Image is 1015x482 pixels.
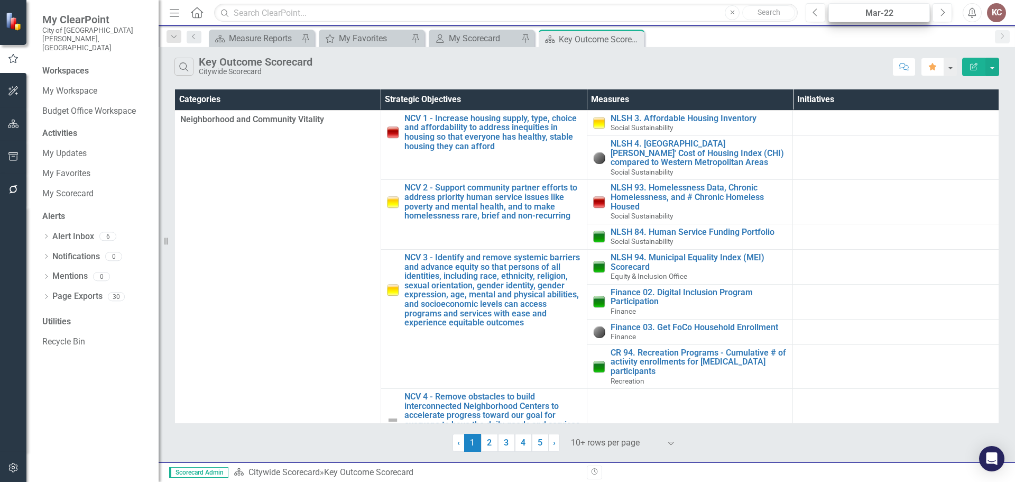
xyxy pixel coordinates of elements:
a: 4 [515,434,532,452]
input: Search ClearPoint... [214,4,798,22]
div: Measure Reports [229,32,299,45]
a: NLSH 94. Municipal Equality Index (MEI) Scorecard [611,253,788,271]
span: Social Sustainability [611,237,673,245]
a: NCV 2 - Support community partner efforts to address priority human service issues like poverty a... [404,183,582,220]
button: KC [987,3,1006,22]
td: Double-Click to Edit Right Click for Context Menu [381,389,587,452]
div: 6 [99,232,116,241]
div: 30 [108,292,125,301]
img: Not Defined [386,414,399,426]
a: NCV 3 - Identify and remove systemic barriers and advance equity so that persons of all identitie... [404,253,582,328]
div: 0 [93,272,110,281]
a: NCV 4 - Remove obstacles to build interconnected Neighborhood Centers to accelerate progress towa... [404,392,582,448]
a: My Workspace [42,85,148,97]
a: Citywide Scorecard [248,467,320,477]
div: My Scorecard [449,32,519,45]
div: Alerts [42,211,148,223]
a: NLSH 93. Homelessness Data, Chronic Homelessness, and # Chronic Homeless Housed [611,183,788,211]
small: City of [GEOGRAPHIC_DATA][PERSON_NAME], [GEOGRAPHIC_DATA] [42,26,148,52]
img: Below Plan [386,126,399,139]
button: Mar-22 [828,3,930,22]
td: Double-Click to Edit Right Click for Context Menu [587,319,793,344]
button: Search [742,5,795,20]
td: Double-Click to Edit Right Click for Context Menu [587,249,793,284]
td: Double-Click to Edit [175,110,381,451]
img: On Target [593,360,605,373]
a: CR 94. Recreation Programs - Cumulative # of activity enrollments for [MEDICAL_DATA] participants [611,348,788,376]
a: 3 [498,434,515,452]
img: On Target [593,230,605,243]
td: Double-Click to Edit Right Click for Context Menu [587,110,793,135]
img: No Information [593,151,605,164]
td: Double-Click to Edit Right Click for Context Menu [381,110,587,180]
div: Key Outcome Scorecard [199,56,312,68]
div: Key Outcome Scorecard [324,467,413,477]
span: ‹ [457,438,460,448]
img: Caution [386,196,399,208]
a: NLSH 4. [GEOGRAPHIC_DATA][PERSON_NAME]' Cost of Housing Index (CHI) compared to Western Metropoli... [611,139,788,167]
a: My Scorecard [431,32,519,45]
a: My Updates [42,148,148,160]
span: Social Sustainability [611,168,673,176]
span: Recreation [611,377,644,385]
img: No Information [593,325,605,338]
a: NLSH 3. Affordable Housing Inventory [611,114,788,123]
div: Open Intercom Messenger [979,446,1004,471]
div: Key Outcome Scorecard [559,33,642,46]
a: 2 [481,434,498,452]
span: › [553,438,556,448]
a: Measure Reports [211,32,299,45]
span: Social Sustainability [611,212,673,220]
span: Social Sustainability [611,123,673,132]
a: Finance 02. Digital Inclusion Program Participation [611,288,788,306]
span: My ClearPoint [42,13,148,26]
a: Notifications [52,251,100,263]
img: Below Plan [593,196,605,208]
img: On Target [593,295,605,308]
a: 5 [532,434,549,452]
td: Double-Click to Edit Right Click for Context Menu [381,180,587,250]
span: Equity & Inclusion Office [611,272,687,280]
div: Citywide Scorecard [199,68,312,76]
a: Finance 03. Get FoCo Household Enrollment [611,323,788,332]
div: 0 [105,252,122,261]
td: Double-Click to Edit Right Click for Context Menu [381,249,587,388]
img: Caution [593,116,605,129]
a: My Favorites [321,32,409,45]
a: Page Exports [52,290,103,303]
td: Double-Click to Edit Right Click for Context Menu [587,344,793,388]
span: Search [758,8,780,16]
a: Recycle Bin [42,336,148,348]
a: Mentions [52,270,88,283]
img: ClearPoint Strategy [5,12,24,31]
a: Budget Office Workspace [42,105,148,117]
div: Utilities [42,316,148,328]
a: NCV 1 - Increase housing supply, type, choice and affordability to address inequities in housing ... [404,114,582,151]
div: Mar-22 [832,7,926,20]
a: NLSH 84. Human Service Funding Portfolio [611,228,788,237]
span: Finance [611,307,636,315]
td: Double-Click to Edit Right Click for Context Menu [587,136,793,180]
span: Finance [611,332,636,341]
div: Workspaces [42,65,89,77]
span: Scorecard Admin [169,467,228,478]
td: Double-Click to Edit Right Click for Context Menu [587,180,793,224]
td: Double-Click to Edit Right Click for Context Menu [587,284,793,319]
td: Double-Click to Edit Right Click for Context Menu [587,224,793,249]
img: On Target [593,260,605,273]
span: 1 [464,434,481,452]
a: Alert Inbox [52,231,94,243]
img: Caution [386,284,399,296]
a: My Favorites [42,168,148,180]
div: » [234,467,579,479]
div: My Favorites [339,32,409,45]
div: Activities [42,128,148,140]
a: My Scorecard [42,188,148,200]
span: Neighborhood and Community Vitality [180,114,375,126]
